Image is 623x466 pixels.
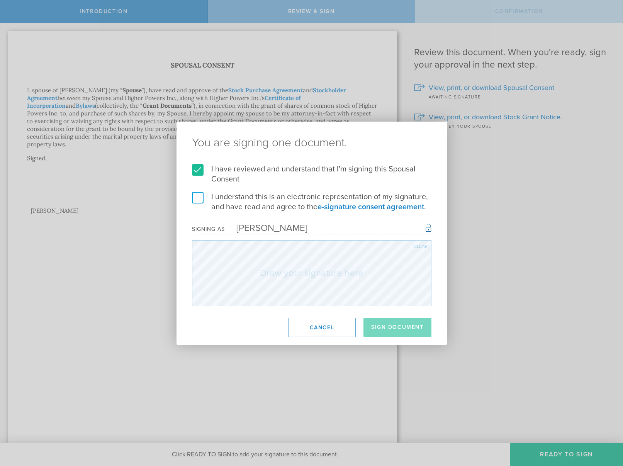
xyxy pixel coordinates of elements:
[225,222,307,234] div: [PERSON_NAME]
[192,226,225,232] div: Signing as
[192,164,431,184] label: I have reviewed and understand that I'm signing this Spousal Consent
[192,192,431,212] label: I understand this is an electronic representation of my signature, and have read and agree to the .
[288,318,356,337] button: Cancel
[363,318,431,337] button: Sign Document
[584,406,623,443] iframe: Chat Widget
[192,137,431,149] ng-pluralize: You are signing one document.
[317,202,424,212] a: e-signature consent agreement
